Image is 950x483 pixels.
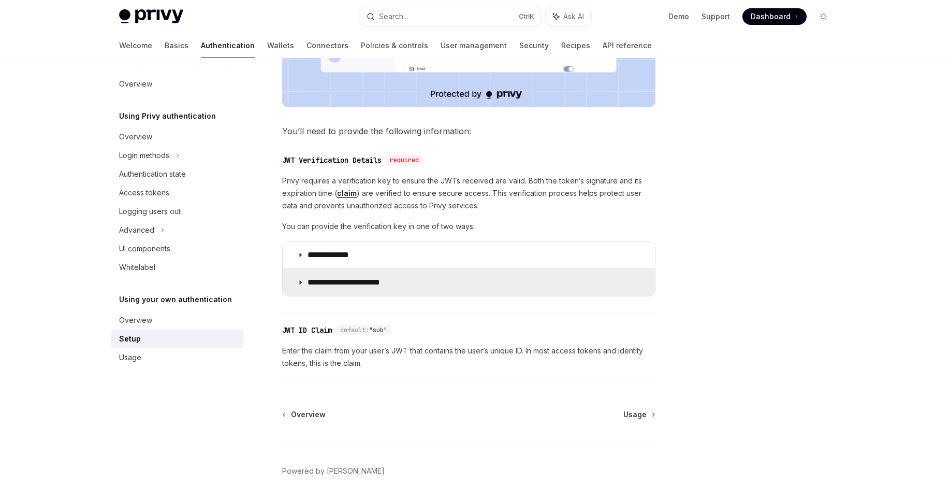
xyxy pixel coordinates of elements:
[267,33,294,58] a: Wallets
[111,258,243,277] a: Whitelabel
[119,261,155,274] div: Whitelabel
[119,205,181,218] div: Logging users out
[291,409,326,420] span: Overview
[111,348,243,367] a: Usage
[119,351,141,364] div: Usage
[119,110,216,122] h5: Using Privy authentication
[282,155,382,165] div: JWT Verification Details
[519,33,549,58] a: Security
[282,124,655,138] span: You’ll need to provide the following information:
[379,10,408,23] div: Search...
[111,202,243,221] a: Logging users out
[119,314,152,326] div: Overview
[603,33,652,58] a: API reference
[742,8,807,25] a: Dashboard
[563,11,584,22] span: Ask AI
[201,33,255,58] a: Authentication
[282,325,332,335] div: JWT ID Claim
[119,9,183,24] img: light logo
[701,11,730,22] a: Support
[751,11,791,22] span: Dashboard
[359,7,540,26] button: Search...CtrlK
[361,33,428,58] a: Policies & controls
[119,187,169,199] div: Access tokens
[337,189,357,198] a: claim
[119,168,186,180] div: Authentication state
[519,12,534,21] span: Ctrl K
[111,311,243,330] a: Overview
[111,165,243,183] a: Authentication state
[623,409,647,420] span: Usage
[111,127,243,146] a: Overview
[111,239,243,258] a: UI components
[282,220,655,233] span: You can provide the verification key in one of two ways:
[369,326,387,334] span: "sub"
[119,149,169,162] div: Login methods
[441,33,507,58] a: User management
[119,243,170,255] div: UI components
[815,8,831,25] button: Toggle dark mode
[119,224,154,236] div: Advanced
[283,409,326,420] a: Overview
[561,33,590,58] a: Recipes
[546,7,591,26] button: Ask AI
[386,155,423,165] div: required
[119,293,232,306] h5: Using your own authentication
[111,330,243,348] a: Setup
[119,33,152,58] a: Welcome
[306,33,348,58] a: Connectors
[119,333,141,345] div: Setup
[282,345,655,370] span: Enter the claim from your user’s JWT that contains the user’s unique ID. In most access tokens an...
[282,175,655,212] span: Privy requires a verification key to ensure the JWTs received are valid. Both the token’s signatu...
[668,11,689,22] a: Demo
[165,33,188,58] a: Basics
[119,78,152,90] div: Overview
[111,183,243,202] a: Access tokens
[111,75,243,93] a: Overview
[340,326,369,334] span: default:
[119,131,152,143] div: Overview
[623,409,654,420] a: Usage
[282,466,385,476] a: Powered by [PERSON_NAME]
